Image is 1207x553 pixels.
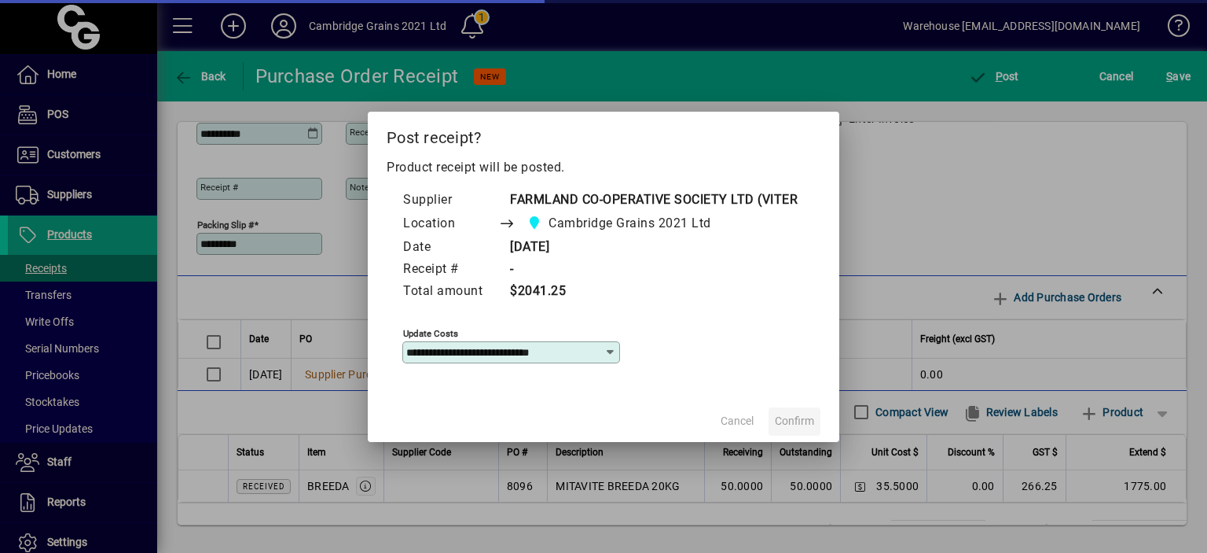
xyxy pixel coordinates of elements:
td: Date [402,237,498,259]
td: FARMLAND CO-OPERATIVE SOCIETY LTD (VITER [498,190,798,212]
mat-label: Update costs [403,327,458,338]
span: Cambridge Grains 2021 Ltd [548,214,711,233]
span: Cambridge Grains 2021 Ltd [523,212,717,234]
td: Supplier [402,190,498,212]
td: Total amount [402,281,498,303]
td: - [498,259,798,281]
p: Product receipt will be posted. [387,158,820,177]
td: Receipt # [402,259,498,281]
td: [DATE] [498,237,798,259]
td: $2041.25 [498,281,798,303]
h2: Post receipt? [368,112,839,157]
td: Location [402,212,498,237]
